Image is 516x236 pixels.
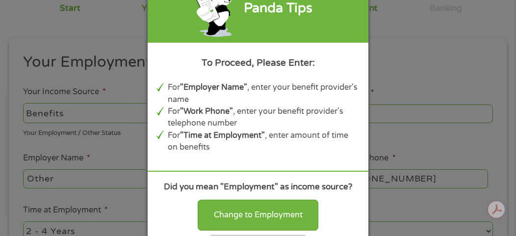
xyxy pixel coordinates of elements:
[180,131,265,140] b: "Time at Employment"
[168,105,360,130] li: For , enter your benefit provider's telephone number
[180,82,247,92] b: "Employer Name"
[180,106,233,116] b: "Work Phone"
[156,56,360,70] div: To Proceed, Please Enter:
[156,181,360,193] div: Did you mean "Employment" as income source?
[168,130,360,154] li: For , enter amount of time on benefits
[168,81,360,105] li: For , enter your benefit provider's name
[198,200,318,230] div: Change to Employment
